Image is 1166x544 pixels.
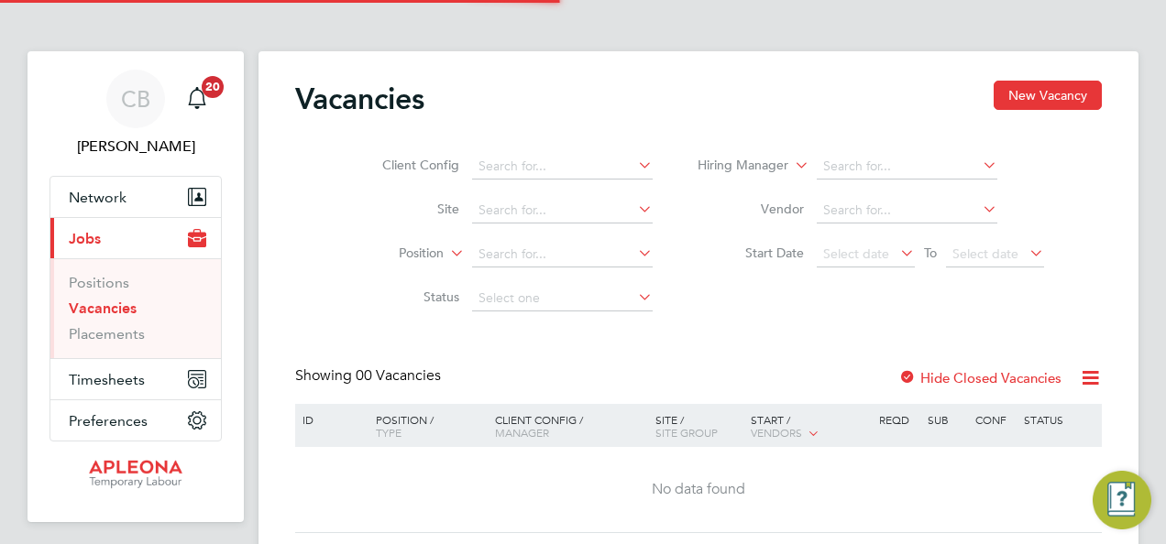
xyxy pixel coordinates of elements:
span: To [918,241,942,265]
span: Preferences [69,412,148,430]
div: Site / [651,404,747,448]
a: Placements [69,325,145,343]
div: Showing [295,366,445,386]
a: 20 [179,70,215,128]
span: Site Group [655,425,718,440]
label: Site [354,201,459,217]
span: 20 [202,76,224,98]
span: CB [121,87,150,111]
div: Start / [746,404,874,450]
img: apleona-logo-retina.png [89,460,182,489]
button: Engage Resource Center [1093,471,1151,529]
input: Select one [472,286,653,311]
label: Status [354,288,459,305]
div: Client Config / [490,404,651,448]
a: CB[PERSON_NAME] [49,70,222,158]
nav: Main navigation [27,51,244,522]
div: Conf [971,404,1018,435]
span: Select date [952,245,1018,262]
span: Type [376,425,401,440]
span: Network [69,189,126,206]
input: Search for... [472,154,653,180]
label: Position [338,245,444,263]
label: Hide Closed Vacancies [898,369,1061,386]
button: Preferences [50,400,221,441]
button: Jobs [50,218,221,258]
a: Vacancies [69,299,137,317]
span: 00 Vacancies [356,366,441,385]
div: Sub [923,404,971,435]
button: Timesheets [50,359,221,399]
div: Position / [362,404,490,448]
input: Search for... [472,198,653,223]
input: Search for... [817,154,997,180]
input: Search for... [472,242,653,267]
h2: Vacancies [295,81,424,117]
div: Status [1019,404,1099,435]
div: ID [298,404,362,435]
label: Client Config [354,157,459,173]
span: Manager [495,425,549,440]
span: Vendors [751,425,802,440]
label: Hiring Manager [683,157,788,175]
span: Christopher Bunch [49,136,222,158]
input: Search for... [817,198,997,223]
div: Jobs [50,258,221,358]
a: Go to home page [49,460,222,489]
span: Jobs [69,230,101,247]
button: Network [50,177,221,217]
a: Positions [69,274,129,291]
label: Start Date [698,245,804,261]
div: No data found [298,480,1099,499]
label: Vendor [698,201,804,217]
span: Select date [823,245,889,262]
button: New Vacancy [994,81,1102,110]
span: Timesheets [69,371,145,388]
div: Reqd [874,404,922,435]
